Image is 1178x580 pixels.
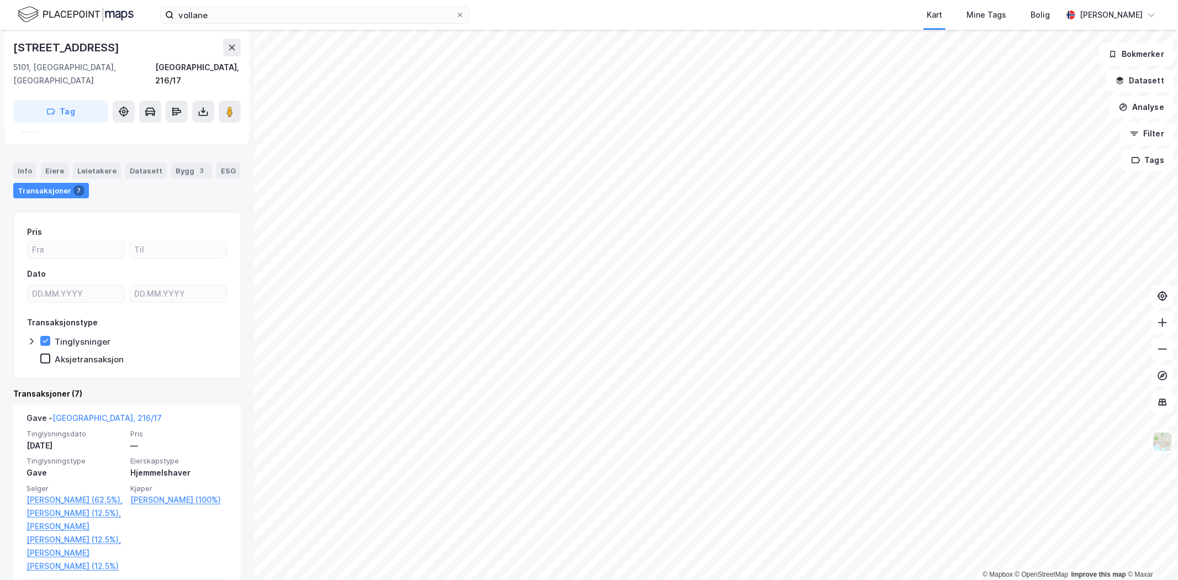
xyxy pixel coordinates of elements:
[155,61,241,87] div: [GEOGRAPHIC_DATA], 216/17
[27,412,162,429] div: Gave -
[216,163,240,178] div: ESG
[28,241,124,258] input: Fra
[1152,431,1173,452] img: Z
[1110,96,1174,118] button: Analyse
[27,267,46,281] div: Dato
[927,8,942,22] div: Kart
[130,429,228,439] span: Pris
[1123,527,1178,580] iframe: Chat Widget
[130,456,228,466] span: Eierskapstype
[1080,8,1143,22] div: [PERSON_NAME]
[55,336,110,347] div: Tinglysninger
[130,241,226,258] input: Til
[130,466,228,479] div: Hjemmelshaver
[1015,571,1069,578] a: OpenStreetMap
[130,439,228,452] div: —
[27,225,42,239] div: Pris
[27,484,124,493] span: Selger
[73,163,121,178] div: Leietakere
[171,163,212,178] div: Bygg
[27,493,124,507] a: [PERSON_NAME] (62.5%),
[52,413,162,423] a: [GEOGRAPHIC_DATA], 216/17
[13,183,89,198] div: Transaksjoner
[27,316,98,329] div: Transaksjonstype
[966,8,1006,22] div: Mine Tags
[27,429,124,439] span: Tinglysningsdato
[27,466,124,479] div: Gave
[13,39,122,56] div: [STREET_ADDRESS]
[13,163,36,178] div: Info
[18,5,134,24] img: logo.f888ab2527a4732fd821a326f86c7f29.svg
[1106,70,1174,92] button: Datasett
[197,165,208,176] div: 3
[125,163,167,178] div: Datasett
[28,286,124,302] input: DD.MM.YYYY
[27,439,124,452] div: [DATE]
[55,354,124,365] div: Aksjetransaksjon
[73,185,84,196] div: 7
[27,456,124,466] span: Tinglysningstype
[130,493,228,507] a: [PERSON_NAME] (100%)
[1031,8,1050,22] div: Bolig
[1121,123,1174,145] button: Filter
[13,101,108,123] button: Tag
[1122,149,1174,171] button: Tags
[982,571,1013,578] a: Mapbox
[130,484,228,493] span: Kjøper
[27,546,124,573] a: [PERSON_NAME] [PERSON_NAME] (12.5%)
[1099,43,1174,65] button: Bokmerker
[27,520,124,546] a: [PERSON_NAME] [PERSON_NAME] (12.5%),
[41,163,68,178] div: Eiere
[174,7,456,23] input: Søk på adresse, matrikkel, gårdeiere, leietakere eller personer
[130,286,226,302] input: DD.MM.YYYY
[13,387,241,400] div: Transaksjoner (7)
[13,61,155,87] div: 5101, [GEOGRAPHIC_DATA], [GEOGRAPHIC_DATA]
[1071,571,1126,578] a: Improve this map
[27,507,124,520] a: [PERSON_NAME] (12.5%),
[1123,527,1178,580] div: Kontrollprogram for chat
